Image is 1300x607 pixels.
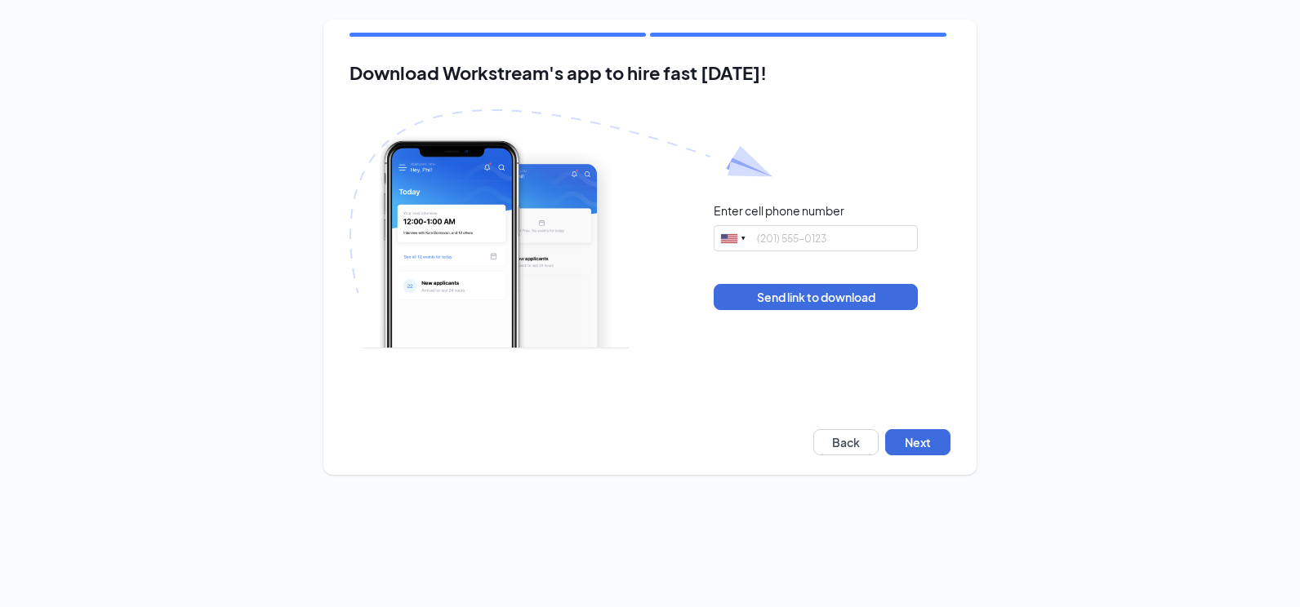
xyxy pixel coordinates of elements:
[349,109,772,348] img: Download Workstream's app with paper plane
[813,429,879,455] button: Back
[715,226,752,250] div: United States: +1
[349,63,951,83] h2: Download Workstream's app to hire fast [DATE]!
[714,284,918,310] button: Send link to download
[714,202,844,219] div: Enter cell phone number
[714,225,918,251] input: (201) 555-0123
[885,429,951,455] button: Next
